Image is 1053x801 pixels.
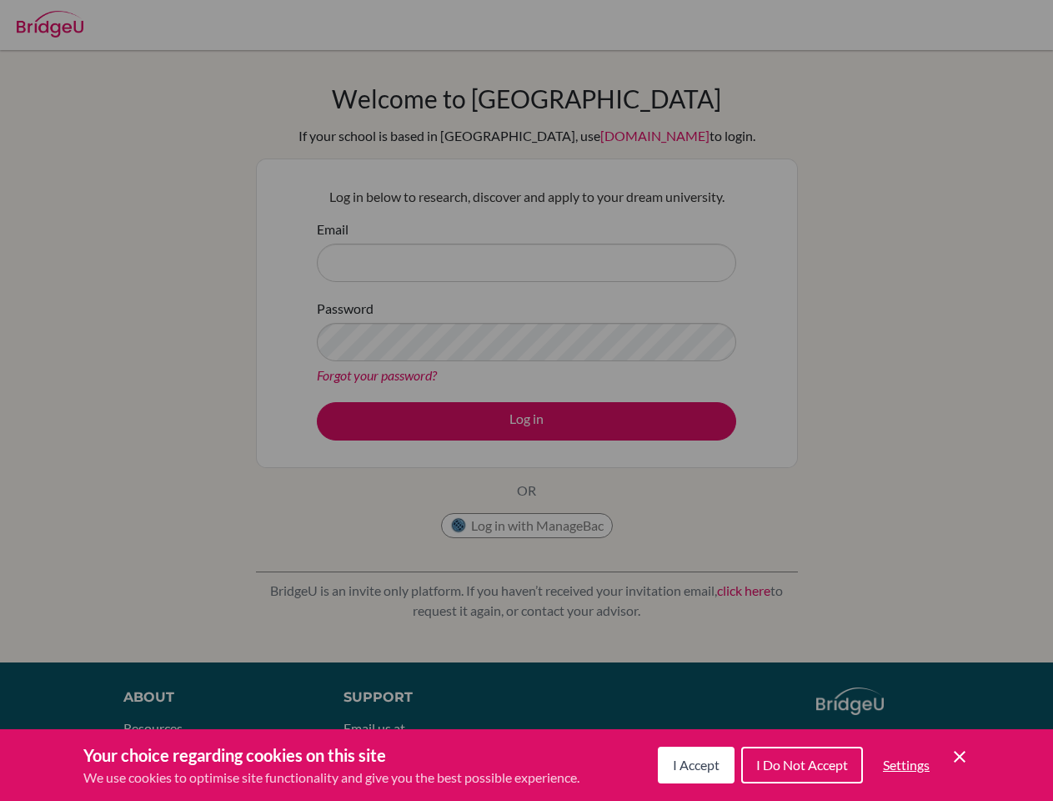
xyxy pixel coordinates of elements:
button: I Accept [658,747,735,783]
p: We use cookies to optimise site functionality and give you the best possible experience. [83,768,579,788]
span: Settings [883,757,930,773]
button: Settings [870,748,943,782]
button: Save and close [950,747,970,767]
span: I Accept [673,757,720,773]
h3: Your choice regarding cookies on this site [83,743,579,768]
button: I Do Not Accept [741,747,863,783]
span: I Do Not Accept [756,757,848,773]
